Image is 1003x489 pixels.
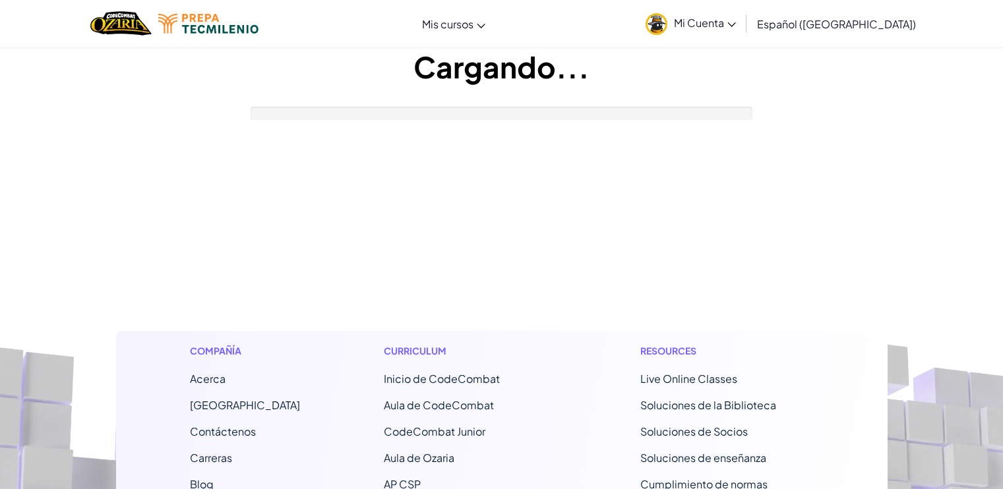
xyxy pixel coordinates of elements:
[640,424,748,438] a: Soluciones de Socios
[422,17,473,31] span: Mis cursos
[190,372,226,386] a: Acerca
[639,3,743,44] a: Mi Cuenta
[384,424,485,438] a: CodeCombat Junior
[415,6,492,42] a: Mis cursos
[158,14,258,34] img: Tecmilenio logo
[757,17,916,31] span: Español ([GEOGRAPHIC_DATA])
[384,372,500,386] span: Inicio de CodeCombat
[90,10,152,37] a: Ozaria by CodeCombat logo
[190,398,300,412] a: [GEOGRAPHIC_DATA]
[646,13,667,35] img: avatar
[750,6,923,42] a: Español ([GEOGRAPHIC_DATA])
[90,10,152,37] img: Home
[384,398,494,412] a: Aula de CodeCombat
[640,451,766,465] a: Soluciones de enseñanza
[384,344,557,358] h1: Curriculum
[640,372,737,386] a: Live Online Classes
[384,451,454,465] a: Aula de Ozaria
[640,398,776,412] a: Soluciones de la Biblioteca
[190,451,232,465] a: Carreras
[190,344,300,358] h1: Compañía
[190,424,256,438] span: Contáctenos
[640,344,814,358] h1: Resources
[674,16,736,30] span: Mi Cuenta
